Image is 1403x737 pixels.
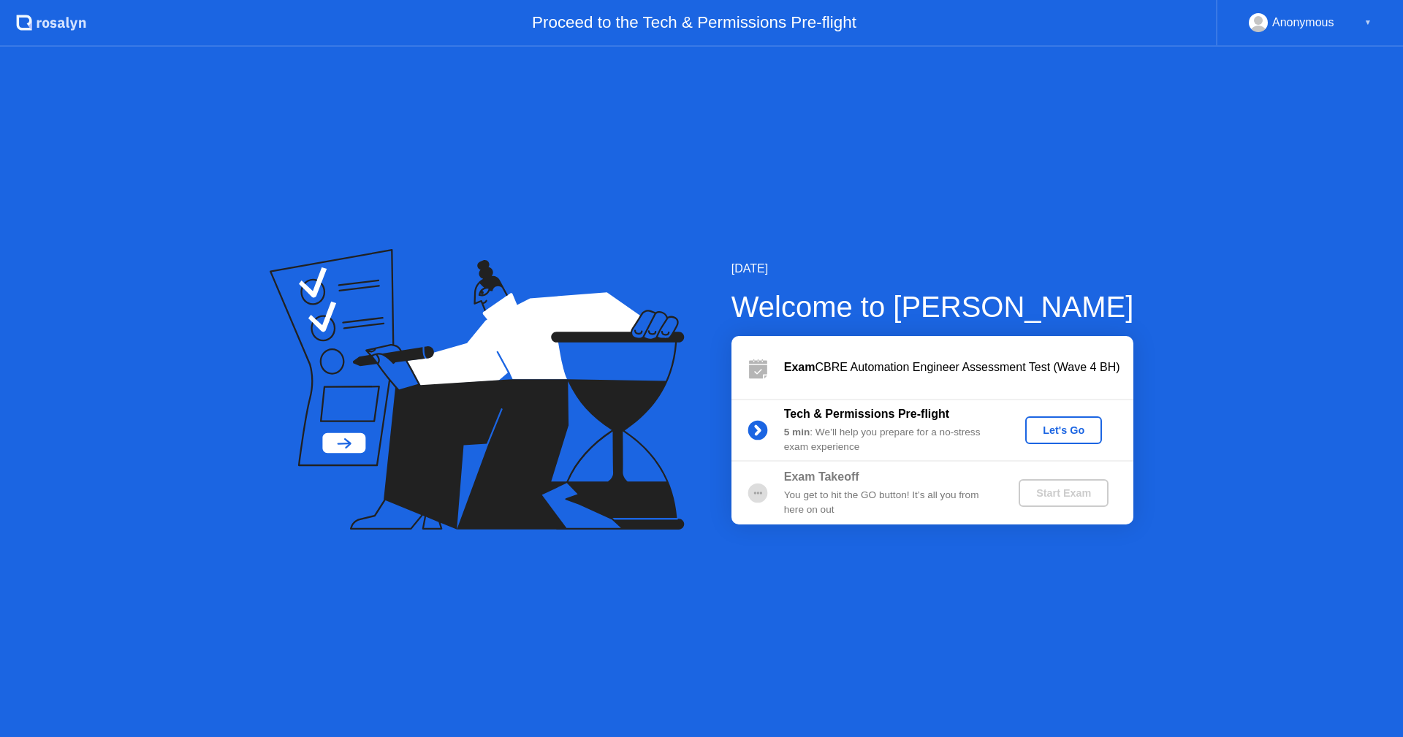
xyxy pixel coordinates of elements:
button: Let's Go [1025,416,1102,444]
div: Let's Go [1031,424,1096,436]
b: Exam Takeoff [784,470,859,483]
div: : We’ll help you prepare for a no-stress exam experience [784,425,995,455]
b: 5 min [784,427,810,438]
div: CBRE Automation Engineer Assessment Test (Wave 4 BH) [784,359,1133,376]
div: Welcome to [PERSON_NAME] [731,285,1134,329]
div: You get to hit the GO button! It’s all you from here on out [784,488,995,518]
div: [DATE] [731,260,1134,278]
div: ▼ [1364,13,1372,32]
b: Tech & Permissions Pre-flight [784,408,949,420]
div: Start Exam [1024,487,1103,499]
div: Anonymous [1272,13,1334,32]
button: Start Exam [1019,479,1109,507]
b: Exam [784,361,815,373]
